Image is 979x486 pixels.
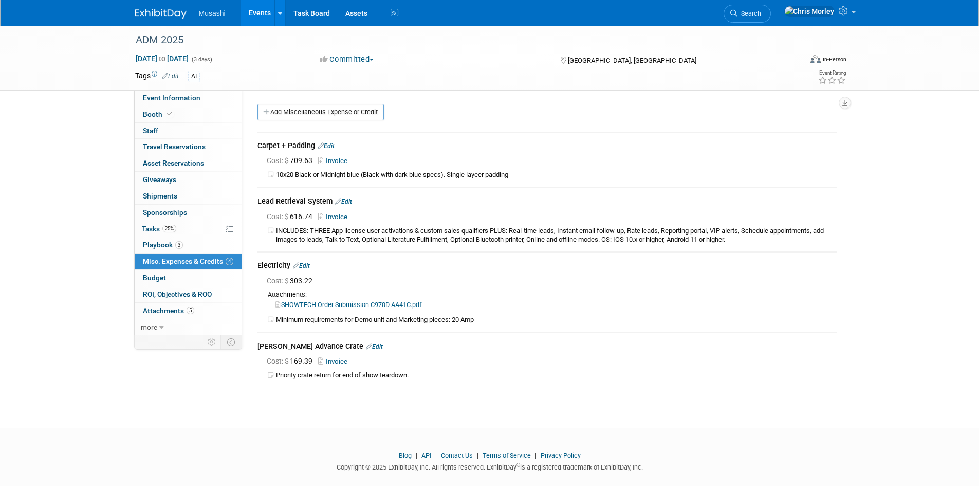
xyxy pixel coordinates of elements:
[157,55,167,63] span: to
[141,323,157,331] span: more
[135,270,242,286] a: Budget
[335,198,352,205] a: Edit
[132,31,786,49] div: ADM 2025
[135,319,242,335] a: more
[318,213,352,221] a: Invoice
[167,111,172,117] i: Booth reservation complete
[162,73,179,80] a: Edit
[187,307,194,314] span: 5
[135,90,242,106] a: Event Information
[810,55,821,63] img: Format-Inperson.png
[257,341,837,353] div: [PERSON_NAME] Advance Crate
[135,9,187,19] img: ExhibitDay
[135,254,242,269] a: Misc. Expenses & Credits4
[135,237,242,253] a: Playbook3
[203,335,221,349] td: Personalize Event Tab Strip
[267,357,317,365] span: 169.39
[143,241,183,249] span: Playbook
[568,57,696,64] span: [GEOGRAPHIC_DATA], [GEOGRAPHIC_DATA]
[441,452,473,459] a: Contact Us
[366,343,383,350] a: Edit
[737,10,761,17] span: Search
[143,110,174,118] span: Booth
[257,140,837,153] div: Carpet + Padding
[135,205,242,221] a: Sponsorships
[143,142,206,151] span: Travel Reservations
[421,452,431,459] a: API
[541,452,581,459] a: Privacy Policy
[818,70,846,76] div: Event Rating
[226,258,233,265] span: 4
[135,155,242,171] a: Asset Reservations
[317,54,378,65] button: Committed
[135,303,242,319] a: Attachments5
[188,71,200,82] div: AI
[143,257,233,265] span: Misc. Expenses & Credits
[220,335,242,349] td: Toggle Event Tabs
[474,452,481,459] span: |
[532,452,539,459] span: |
[143,192,177,200] span: Shipments
[257,290,837,299] div: Attachments:
[135,221,242,237] a: Tasks25%
[276,371,837,380] td: Priority crate return for end of show teardown.
[199,9,226,17] span: Musashi
[399,452,412,459] a: Blog
[483,452,531,459] a: Terms of Service
[413,452,420,459] span: |
[162,225,176,232] span: 25%
[143,208,187,217] span: Sponsorships
[516,462,520,468] sup: ®
[276,316,837,325] td: Minimum requirements for Demo unit and Marketing pieces: 20 Amp
[143,290,212,298] span: ROI, Objectives & ROO
[276,171,837,179] td: 10x20 Black or Midnight blue (Black with dark blue specs). Single layeer padding
[275,301,421,309] a: SHOWTECH Order Submission C970D-AA41C.pdf
[135,70,179,82] td: Tags
[267,277,317,285] span: 303.22
[143,127,158,135] span: Staff
[142,225,176,233] span: Tasks
[143,94,200,102] span: Event Information
[267,212,317,221] span: 616.74
[135,123,242,139] a: Staff
[143,307,194,315] span: Attachments
[175,241,183,249] span: 3
[318,157,352,165] a: Invoice
[276,227,837,244] td: INCLUDES: THREE App license user activations & custom sales qualifiers PLUS: Real-time leads, Ins...
[135,188,242,204] a: Shipments
[135,106,242,122] a: Booth
[293,262,310,269] a: Edit
[267,212,290,221] span: Cost: $
[257,260,837,273] div: Electricity
[143,175,176,184] span: Giveaways
[318,357,352,365] a: Invoice
[822,56,846,63] div: In-Person
[267,357,290,365] span: Cost: $
[267,277,290,285] span: Cost: $
[267,156,317,165] span: 709.63
[135,139,242,155] a: Travel Reservations
[784,6,835,17] img: Chris Morley
[257,196,837,208] div: Lead Retrieval System
[143,274,166,282] span: Budget
[143,159,204,167] span: Asset Reservations
[191,56,212,63] span: (3 days)
[741,53,847,69] div: Event Format
[135,286,242,302] a: ROI, Objectives & ROO
[135,172,242,188] a: Giveaways
[135,54,189,63] span: [DATE] [DATE]
[724,5,771,23] a: Search
[318,142,335,150] a: Edit
[257,104,384,120] a: Add Miscellaneous Expense or Credit
[433,452,439,459] span: |
[267,156,290,165] span: Cost: $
